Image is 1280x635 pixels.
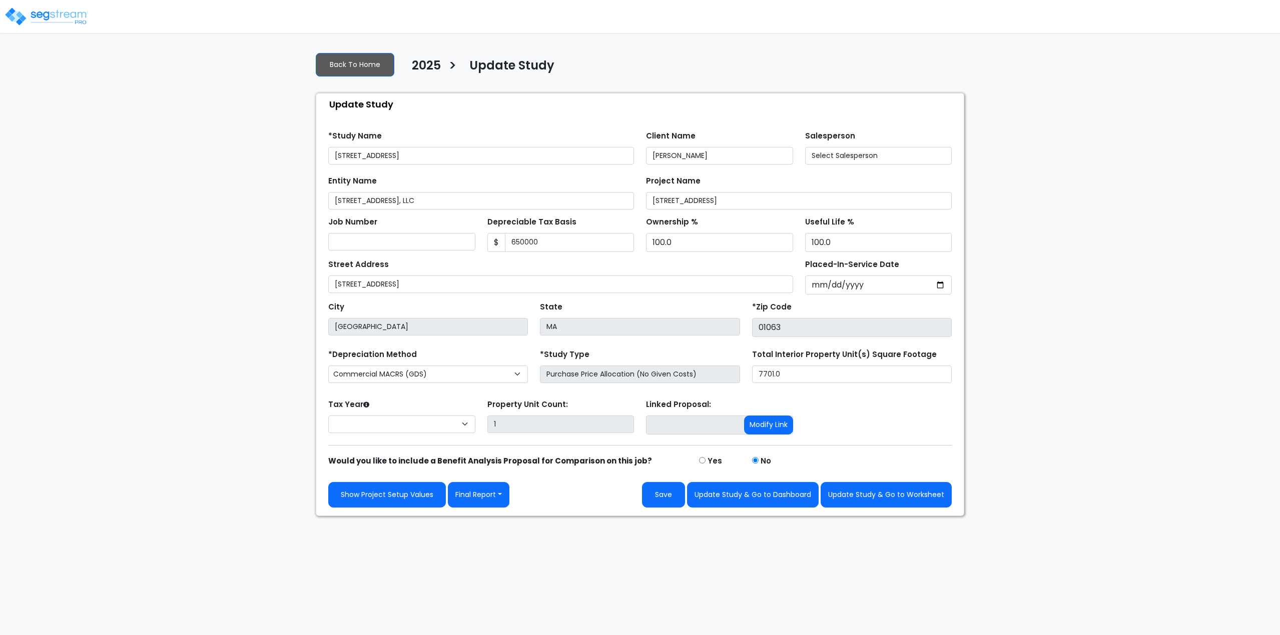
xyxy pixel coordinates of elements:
[462,58,554,79] a: Update Study
[540,349,589,360] label: *Study Type
[328,482,446,507] a: Show Project Setup Values
[487,233,505,252] span: $
[646,175,701,187] label: Project Name
[328,147,634,164] input: Study Name
[321,93,964,115] div: Update Study
[752,349,937,360] label: Total Interior Property Unit(s) Square Footage
[487,399,568,410] label: Property Unit Count:
[505,233,634,252] input: 0.00
[752,365,952,383] input: total square foot
[328,175,377,187] label: Entity Name
[328,216,377,228] label: Job Number
[540,301,562,313] label: State
[448,57,457,77] h3: >
[642,482,685,507] button: Save
[646,399,711,410] label: Linked Proposal:
[708,455,722,467] label: Yes
[752,301,792,313] label: *Zip Code
[328,259,389,270] label: Street Address
[328,349,417,360] label: *Depreciation Method
[805,233,952,252] input: Depreciation
[761,455,771,467] label: No
[687,482,819,507] button: Update Study & Go to Dashboard
[328,192,634,209] input: Entity Name
[448,482,509,507] button: Final Report
[805,259,899,270] label: Placed-In-Service Date
[328,455,652,466] strong: Would you like to include a Benefit Analysis Proposal for Comparison on this job?
[316,53,394,76] a: Back To Home
[328,130,382,142] label: *Study Name
[646,192,952,209] input: Project Name
[646,216,698,228] label: Ownership %
[469,58,554,75] h4: Update Study
[328,399,369,410] label: Tax Year
[821,482,952,507] button: Update Study & Go to Worksheet
[805,216,854,228] label: Useful Life %
[646,233,793,252] input: Ownership
[744,415,793,434] button: Modify Link
[328,301,344,313] label: City
[412,58,441,75] h4: 2025
[487,415,634,433] input: Building Count
[404,58,441,79] a: 2025
[646,147,793,164] input: Client Name
[487,216,576,228] label: Depreciable Tax Basis
[805,130,855,142] label: Salesperson
[4,6,89,26] img: logo_pro_r.png
[328,275,793,293] input: Street Address
[752,318,952,337] input: Zip Code
[646,130,696,142] label: Client Name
